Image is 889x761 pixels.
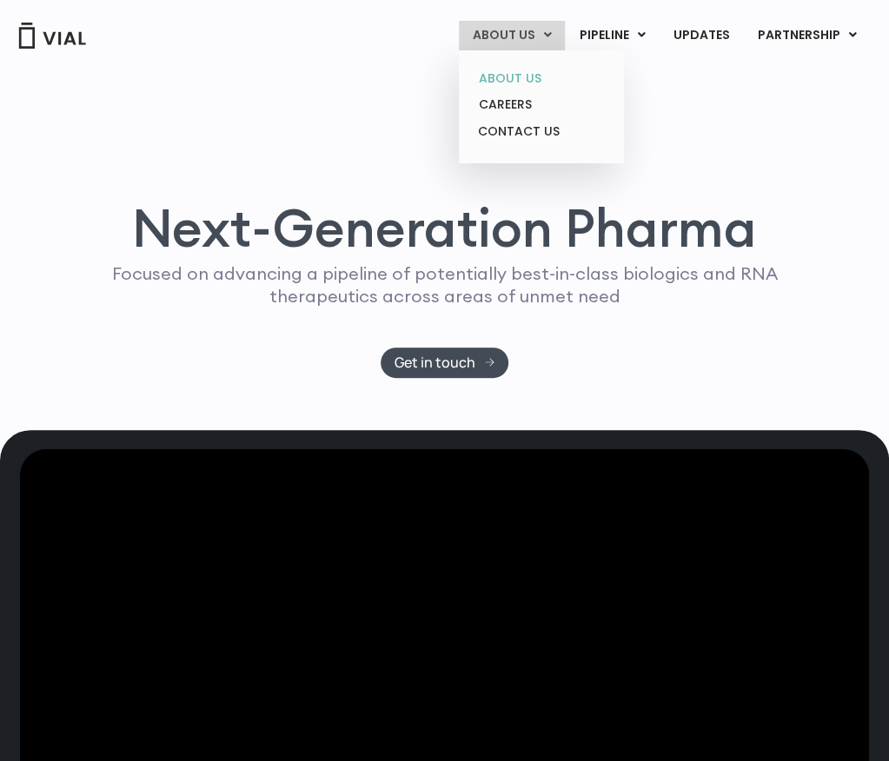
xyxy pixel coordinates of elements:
[465,118,617,146] a: CONTACT US
[744,21,871,50] a: PARTNERSHIPMenu Toggle
[465,65,617,92] a: ABOUT US
[395,356,475,369] span: Get in touch
[465,91,617,118] a: CAREERS
[17,23,87,49] img: Vial Logo
[69,202,821,254] h1: Next-Generation Pharma
[566,21,659,50] a: PIPELINEMenu Toggle
[95,262,795,308] p: Focused on advancing a pipeline of potentially best-in-class biologics and RNA therapeutics acros...
[381,347,508,378] a: Get in touch
[660,21,743,50] a: UPDATES
[459,21,565,50] a: ABOUT USMenu Toggle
